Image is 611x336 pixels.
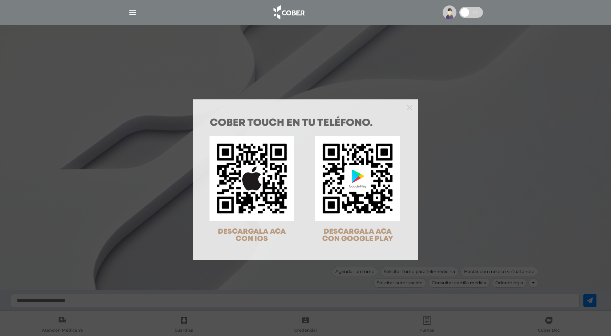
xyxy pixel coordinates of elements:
[322,228,393,242] span: DESCARGALA ACA CON GOOGLE PLAY
[209,136,294,221] img: qr-code
[210,118,401,129] h1: COBER TOUCH en tu teléfono.
[315,136,400,221] img: qr-code
[407,104,412,110] button: Close
[218,228,286,242] span: DESCARGALA ACA CON IOS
